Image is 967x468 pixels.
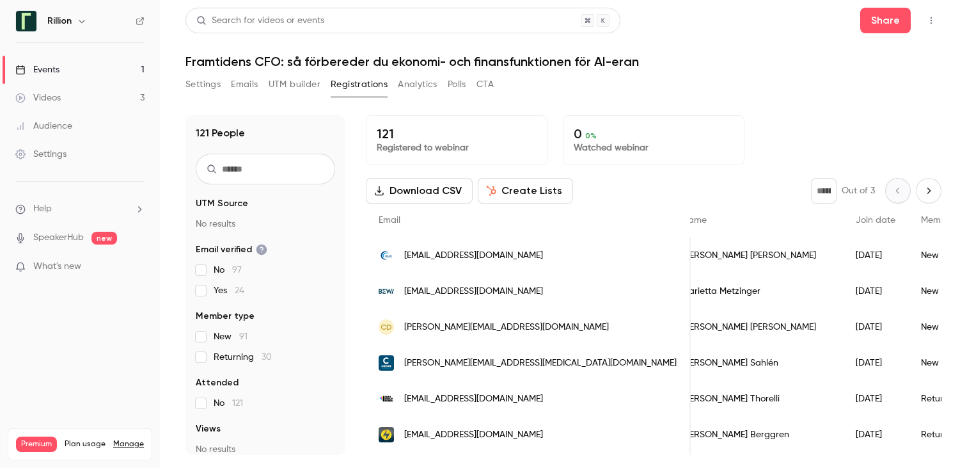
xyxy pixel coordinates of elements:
[33,202,52,216] span: Help
[478,178,573,204] button: Create Lists
[860,8,911,33] button: Share
[448,74,466,95] button: Polls
[843,273,908,309] div: [DATE]
[232,266,242,275] span: 97
[843,345,908,381] div: [DATE]
[235,286,244,295] span: 24
[232,399,243,408] span: 121
[196,423,221,435] span: Views
[331,74,388,95] button: Registrations
[574,126,734,141] p: 0
[33,231,84,245] a: SpeakerHub
[574,141,734,154] p: Watched webinar
[185,54,941,69] h1: Framtidens CFO: så förbereder du ekonomi- och finansfunktionen för AI-eran​
[113,439,144,449] a: Manage
[366,178,473,204] button: Download CSV
[379,355,394,371] img: creon.se
[379,391,394,407] img: printgroupnordic.com
[231,74,258,95] button: Emails
[15,92,61,104] div: Videos
[196,310,255,323] span: Member type
[16,437,57,452] span: Premium
[214,264,242,277] span: No
[669,238,843,273] div: [PERSON_NAME] [PERSON_NAME]
[16,11,36,31] img: Rillion
[404,249,543,262] span: [EMAIL_ADDRESS][DOMAIN_NAME]
[404,392,543,406] span: [EMAIL_ADDRESS][DOMAIN_NAME]
[404,321,609,334] span: [PERSON_NAME][EMAIL_ADDRESS][DOMAIN_NAME]
[196,125,245,141] h1: 121 People
[239,332,248,341] span: 91
[15,63,59,76] div: Events
[379,248,394,263] img: servicepartner-rms.se
[377,141,537,154] p: Registered to webinar
[269,74,320,95] button: UTM builder
[669,309,843,345] div: [PERSON_NAME] [PERSON_NAME]
[214,284,244,297] span: Yes
[15,202,145,216] li: help-dropdown-opener
[91,232,117,245] span: new
[669,345,843,381] div: [PERSON_NAME] Sahlén
[15,148,67,161] div: Settings
[196,243,267,256] span: Email verified
[669,417,843,453] div: [PERSON_NAME] Berggren
[196,14,324,28] div: Search for videos or events
[47,15,72,28] h6: Rillion
[15,120,72,133] div: Audience
[843,309,908,345] div: [DATE]
[379,284,394,299] img: bewi.com
[585,131,597,140] span: 0 %
[842,184,875,197] p: Out of 3
[843,238,908,273] div: [DATE]
[669,381,843,417] div: [PERSON_NAME] Thorelli
[196,376,239,389] span: Attended
[196,218,335,230] p: No results
[214,397,243,410] span: No
[381,321,392,333] span: CD
[262,353,272,362] span: 30
[682,216,707,225] span: Name
[669,273,843,309] div: Marietta Metzinger
[404,285,543,298] span: [EMAIL_ADDRESS][DOMAIN_NAME]
[404,428,543,442] span: [EMAIL_ADDRESS][DOMAIN_NAME]
[214,330,248,343] span: New
[196,197,248,210] span: UTM Source
[214,351,272,364] span: Returning
[856,216,895,225] span: Join date
[65,439,106,449] span: Plan usage
[185,74,221,95] button: Settings
[398,74,437,95] button: Analytics
[916,178,941,204] button: Next page
[843,381,908,417] div: [DATE]
[196,443,335,456] p: No results
[404,357,677,370] span: [PERSON_NAME][EMAIL_ADDRESS][MEDICAL_DATA][DOMAIN_NAME]
[476,74,494,95] button: CTA
[33,260,81,273] span: What's new
[377,126,537,141] p: 121
[843,417,908,453] div: [DATE]
[379,427,394,442] img: svenskfordonsladdning.se
[379,216,400,225] span: Email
